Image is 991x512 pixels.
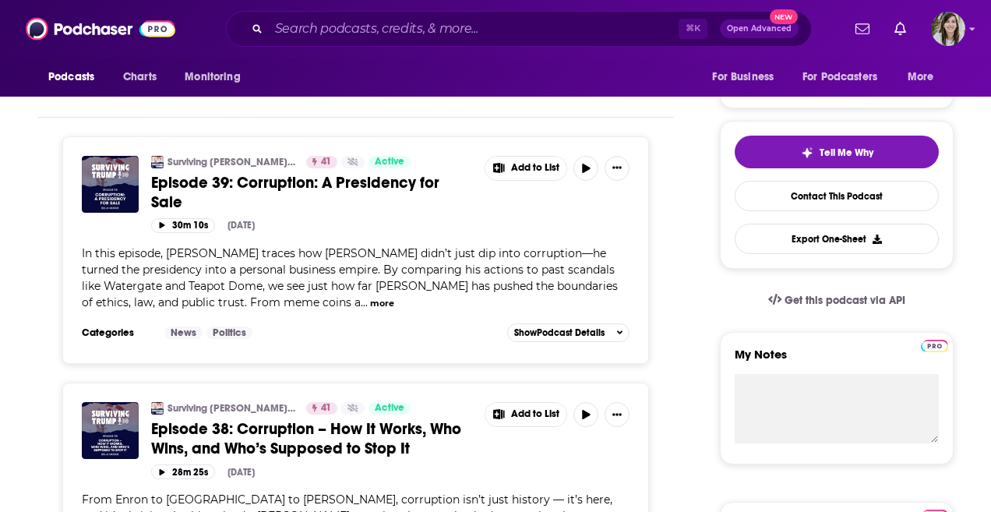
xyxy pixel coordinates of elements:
span: Podcasts [48,66,94,88]
img: Podchaser Pro [921,340,948,352]
span: Episode 38: Corruption – How It Works, Who Wins, and Who’s Supposed to Stop It [151,419,461,458]
label: My Notes [735,347,939,374]
button: open menu [174,62,260,92]
button: more [370,297,394,310]
a: News [164,327,203,339]
button: Show More Button [605,156,630,181]
span: ... [361,295,368,309]
h3: Categories [82,327,152,339]
a: 41 [306,402,337,415]
button: 30m 10s [151,218,215,233]
button: ShowPodcast Details [507,323,630,342]
button: open menu [701,62,793,92]
img: tell me why sparkle [801,147,813,159]
button: Open AdvancedNew [720,19,799,38]
a: Surviving [PERSON_NAME]: With Democracy On [MEDICAL_DATA] [168,402,296,415]
a: Get this podcast via API [756,281,918,320]
input: Search podcasts, credits, & more... [269,16,679,41]
span: Add to List [511,162,559,174]
div: [DATE] [227,467,255,478]
span: More [908,66,934,88]
img: User Profile [931,12,965,46]
a: Contact This Podcast [735,181,939,211]
span: New [770,9,798,24]
span: Active [375,154,404,170]
span: Charts [123,66,157,88]
a: Politics [206,327,252,339]
button: Export One-Sheet [735,224,939,254]
a: Show notifications dropdown [888,16,912,42]
a: Episode 38: Corruption – How It Works, Who Wins, and Who’s Supposed to Stop It [151,419,474,458]
img: Surviving Trump: With Democracy On Life Support [151,156,164,168]
a: Charts [113,62,166,92]
span: Show Podcast Details [514,327,605,338]
span: Monitoring [185,66,240,88]
a: Pro website [921,337,948,352]
a: Episode 39: Corruption: A Presidency for Sale [151,173,474,212]
a: Show notifications dropdown [849,16,876,42]
button: Show More Button [485,157,566,180]
button: Show More Button [485,403,566,426]
span: 41 [321,154,331,170]
a: Active [369,402,411,415]
a: 41 [306,156,337,168]
div: [DATE] [227,220,255,231]
button: Show profile menu [931,12,965,46]
span: For Podcasters [802,66,877,88]
span: Tell Me Why [820,147,873,159]
span: Active [375,401,404,416]
a: Active [369,156,411,168]
img: Episode 39: Corruption: A Presidency for Sale [82,156,139,213]
span: Open Advanced [727,25,792,33]
span: For Business [712,66,774,88]
span: Logged in as devinandrade [931,12,965,46]
span: Get this podcast via API [785,294,905,307]
div: Search podcasts, credits, & more... [226,11,812,47]
img: Surviving Trump: With Democracy On Life Support [151,402,164,415]
span: 41 [321,401,331,416]
img: Podchaser - Follow, Share and Rate Podcasts [26,14,175,44]
span: Episode 39: Corruption: A Presidency for Sale [151,173,439,212]
button: open menu [897,62,954,92]
button: 28m 25s [151,464,215,479]
button: open menu [37,62,115,92]
span: ⌘ K [679,19,707,39]
button: tell me why sparkleTell Me Why [735,136,939,168]
span: In this episode, [PERSON_NAME] traces how [PERSON_NAME] didn’t just dip into corruption—he turned... [82,246,618,309]
button: Show More Button [605,402,630,427]
button: open menu [792,62,900,92]
a: Surviving [PERSON_NAME]: With Democracy On [MEDICAL_DATA] [168,156,296,168]
img: Episode 38: Corruption – How It Works, Who Wins, and Who’s Supposed to Stop It [82,402,139,459]
span: Add to List [511,408,559,420]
